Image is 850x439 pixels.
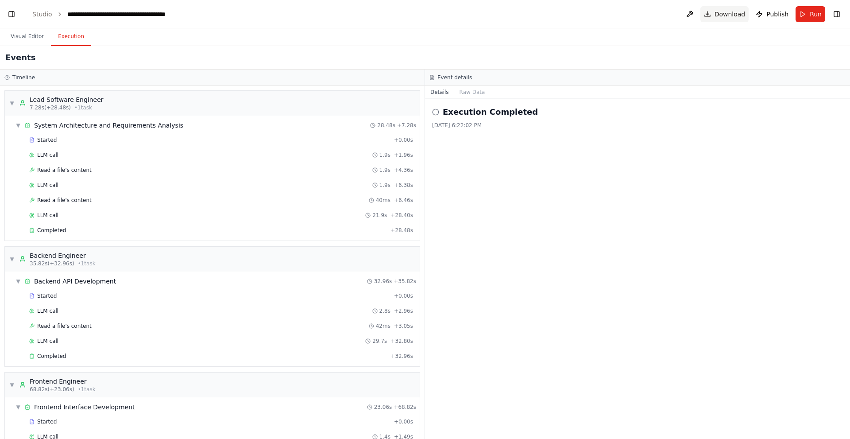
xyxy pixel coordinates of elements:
button: Download [700,6,749,22]
button: Run [796,6,825,22]
span: ▼ [9,100,15,107]
h3: Timeline [12,74,35,81]
span: + 68.82s [394,404,416,411]
div: Frontend Engineer [30,377,96,386]
span: Download [715,10,746,19]
span: 23.06s [374,404,392,411]
span: Run [810,10,822,19]
span: + 2.96s [394,307,413,315]
span: + 28.40s [390,212,413,219]
span: + 0.00s [394,136,413,144]
span: 32.96s [374,278,392,285]
span: 35.82s (+32.96s) [30,260,74,267]
div: Backend Engineer [30,251,96,260]
span: Backend API Development [34,277,116,286]
span: ▼ [15,278,21,285]
span: LLM call [37,338,58,345]
span: ▼ [9,381,15,388]
span: 29.7s [372,338,387,345]
span: 2.8s [379,307,390,315]
h2: Execution Completed [443,106,538,118]
span: LLM call [37,212,58,219]
span: + 6.38s [394,182,413,189]
span: Started [37,292,57,299]
span: 1.9s [379,167,390,174]
span: Completed [37,227,66,234]
span: • 1 task [74,104,92,111]
span: + 0.00s [394,292,413,299]
span: Read a file's content [37,167,92,174]
span: + 6.46s [394,197,413,204]
div: Lead Software Engineer [30,95,104,104]
a: Studio [32,11,52,18]
span: • 1 task [78,386,96,393]
span: Read a file's content [37,197,92,204]
span: Publish [766,10,788,19]
span: ▼ [15,122,21,129]
span: 7.28s (+28.48s) [30,104,71,111]
button: Execution [51,27,91,46]
span: + 32.96s [390,353,413,360]
span: 1.9s [379,152,390,159]
span: + 3.05s [394,322,413,330]
span: Read a file's content [37,322,92,330]
span: Started [37,136,57,144]
span: Completed [37,353,66,360]
span: System Architecture and Requirements Analysis [34,121,183,130]
span: ▼ [15,404,21,411]
span: 28.48s [377,122,395,129]
span: • 1 task [78,260,96,267]
span: 42ms [376,322,390,330]
button: Show left sidebar [5,8,18,20]
span: 21.9s [372,212,387,219]
button: Raw Data [454,86,491,98]
span: + 35.82s [394,278,416,285]
span: + 4.36s [394,167,413,174]
span: LLM call [37,182,58,189]
button: Details [425,86,454,98]
nav: breadcrumb [32,10,167,19]
span: + 1.96s [394,152,413,159]
button: Hide right sidebar [831,8,843,20]
span: 68.82s (+23.06s) [30,386,74,393]
span: 40ms [376,197,390,204]
span: + 0.00s [394,418,413,425]
span: Frontend Interface Development [34,403,135,412]
span: Started [37,418,57,425]
span: + 32.80s [390,338,413,345]
button: Visual Editor [4,27,51,46]
span: ▼ [9,256,15,263]
button: Publish [752,6,792,22]
span: LLM call [37,152,58,159]
span: + 7.28s [397,122,416,129]
div: [DATE] 6:22:02 PM [432,122,843,129]
span: 1.9s [379,182,390,189]
span: + 28.48s [390,227,413,234]
span: LLM call [37,307,58,315]
h3: Event details [437,74,472,81]
h2: Events [5,51,35,64]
